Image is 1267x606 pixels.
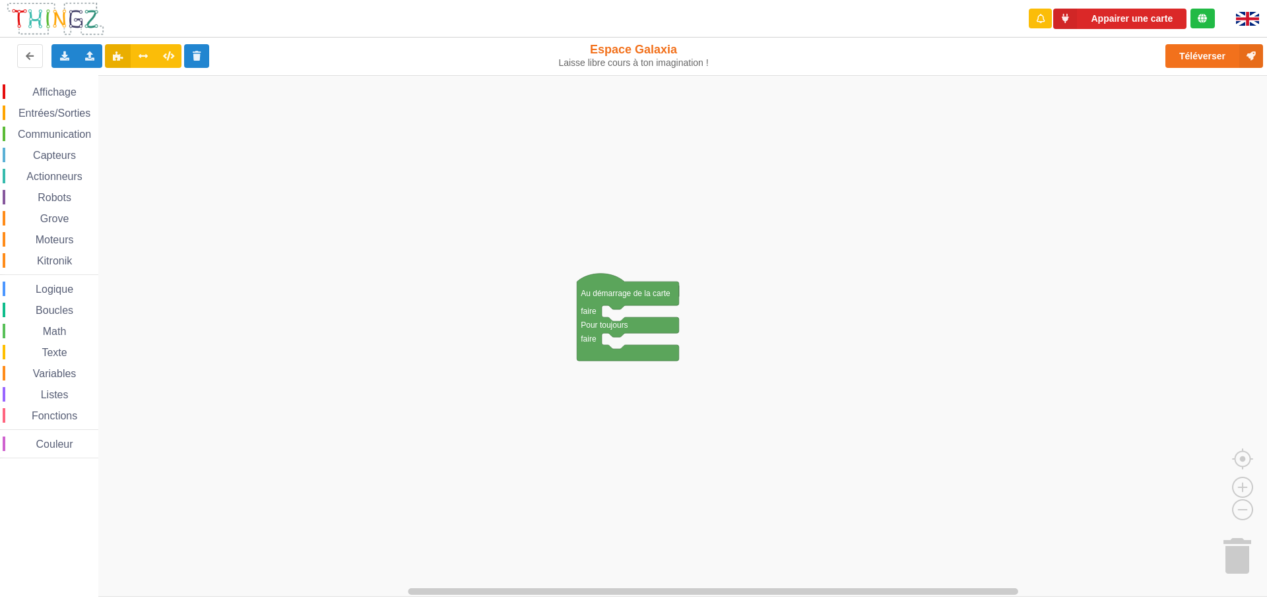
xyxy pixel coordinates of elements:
text: Pour toujours [581,320,628,330]
span: Moteurs [34,234,76,245]
span: Affichage [30,86,78,98]
text: faire [581,334,597,344]
span: Communication [16,129,93,140]
span: Kitronik [35,255,74,266]
img: gb.png [1236,12,1259,26]
span: Capteurs [31,150,78,161]
span: Fonctions [30,410,79,421]
span: Math [41,326,69,337]
span: Entrées/Sorties [16,107,92,119]
text: faire [581,307,597,316]
div: Tu es connecté au serveur de création de Thingz [1190,9,1215,28]
span: Variables [31,368,79,379]
span: Grove [38,213,71,224]
div: Laisse libre cours à ton imagination ! [523,57,744,69]
button: Téléverser [1165,44,1263,68]
img: thingz_logo.png [6,1,105,36]
span: Logique [34,284,75,295]
span: Boucles [34,305,75,316]
span: Couleur [34,439,75,450]
div: Espace Galaxia [523,42,744,69]
span: Listes [39,389,71,400]
span: Robots [36,192,73,203]
span: Texte [40,347,69,358]
button: Appairer une carte [1053,9,1186,29]
span: Actionneurs [24,171,84,182]
text: Au démarrage de la carte [581,289,670,298]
